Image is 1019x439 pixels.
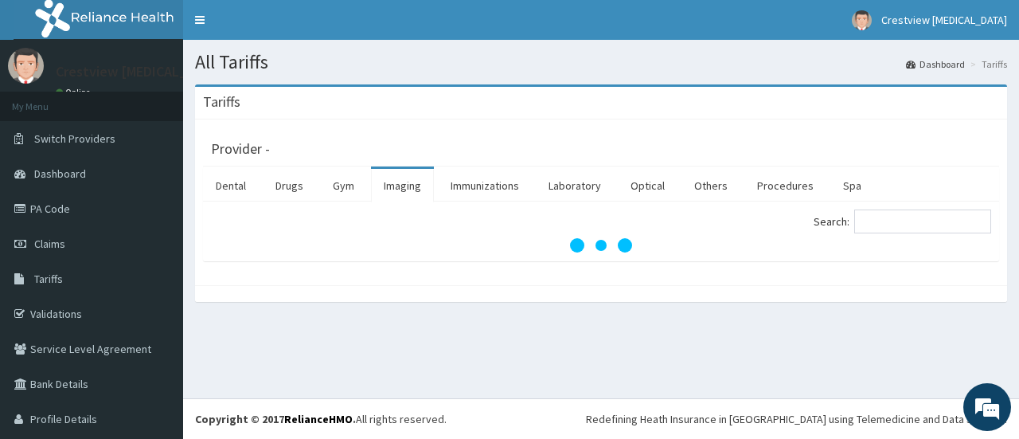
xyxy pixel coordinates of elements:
a: Optical [618,169,677,202]
span: Switch Providers [34,131,115,146]
a: Immunizations [438,169,532,202]
a: Gym [320,169,367,202]
a: Others [681,169,740,202]
a: Drugs [263,169,316,202]
p: Crestview [MEDICAL_DATA] [56,65,225,79]
div: Redefining Heath Insurance in [GEOGRAPHIC_DATA] using Telemedicine and Data Science! [586,411,1007,427]
a: Dental [203,169,259,202]
img: User Image [8,48,44,84]
a: Laboratory [536,169,614,202]
a: RelianceHMO [284,412,353,426]
h1: All Tariffs [195,52,1007,73]
span: Crestview [MEDICAL_DATA] [881,13,1007,27]
a: Online [56,87,94,98]
span: Dashboard [34,167,86,181]
li: Tariffs [966,57,1007,71]
img: User Image [852,10,872,30]
footer: All rights reserved. [183,398,1019,439]
strong: Copyright © 2017 . [195,412,356,426]
h3: Provider - [211,142,270,156]
h3: Tariffs [203,95,240,109]
a: Spa [830,169,874,202]
a: Dashboard [906,57,965,71]
span: Tariffs [34,272,63,286]
input: Search: [854,210,991,233]
a: Imaging [371,169,434,202]
span: Claims [34,237,65,251]
a: Procedures [744,169,826,202]
label: Search: [814,210,991,233]
svg: audio-loading [569,214,633,277]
